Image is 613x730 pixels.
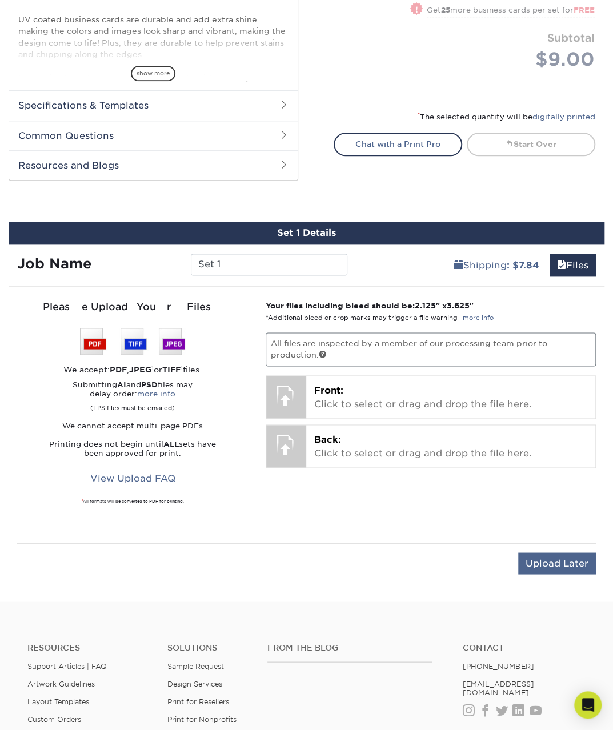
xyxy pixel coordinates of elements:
[314,385,343,396] span: Front:
[314,433,587,460] p: Click to select or drag and drop the file here.
[314,434,341,445] span: Back:
[267,643,432,652] h4: From the Blog
[17,300,249,315] div: Please Upload Your Files
[191,254,347,275] input: Enter a job name
[17,498,249,504] div: All formats will be converted to PDF for printing.
[90,399,175,412] small: (EPS files must be emailed)
[167,679,222,688] a: Design Services
[314,384,587,411] p: Click to select or drag and drop the file here.
[151,364,154,371] sup: 1
[17,422,249,431] p: We cannot accept multi-page PDFs
[163,440,179,448] strong: ALL
[266,332,596,366] p: All files are inspected by a member of our processing team prior to production.
[17,380,249,412] p: Submitting and files may delay order:
[518,552,596,574] input: Upload Later
[9,90,298,120] h2: Specifications & Templates
[181,364,183,371] sup: 1
[418,113,595,121] small: The selected quantity will be
[463,643,586,652] a: Contact
[167,697,229,705] a: Print for Resellers
[162,365,181,374] strong: TIFF
[131,66,175,81] span: show more
[141,380,158,389] strong: PSD
[463,314,494,322] a: more info
[9,150,298,180] h2: Resources and Blogs
[532,113,595,121] a: digitally printed
[9,222,604,244] div: Set 1 Details
[110,365,127,374] strong: PDF
[447,301,470,310] span: 3.625
[167,643,250,652] h4: Solutions
[454,260,463,271] span: shipping
[83,467,183,489] a: View Upload FAQ
[27,661,107,670] a: Support Articles | FAQ
[266,314,494,322] small: *Additional bleed or crop marks may trigger a file warning –
[557,260,566,271] span: files
[415,301,436,310] span: 2.125
[167,715,237,723] a: Print for Nonprofits
[463,661,534,670] a: [PHONE_NUMBER]
[27,679,95,688] a: Artwork Guidelines
[447,254,547,276] a: Shipping: $7.84
[27,643,150,652] h4: Resources
[17,255,91,272] strong: Job Name
[167,661,224,670] a: Sample Request
[574,691,602,719] div: Open Intercom Messenger
[550,254,596,276] a: Files
[82,498,83,501] sup: 1
[334,133,462,155] a: Chat with a Print Pro
[17,364,249,375] div: We accept: , or files.
[467,133,595,155] a: Start Over
[129,365,151,374] strong: JPEG
[9,121,298,150] h2: Common Questions
[17,440,249,458] p: Printing does not begin until sets have been approved for print.
[507,260,539,271] b: : $7.84
[137,390,175,398] a: more info
[80,328,185,355] img: We accept: PSD, TIFF, or JPEG (JPG)
[463,679,534,696] a: [EMAIL_ADDRESS][DOMAIN_NAME]
[266,301,474,310] strong: Your files including bleed should be: " x "
[117,380,126,389] strong: AI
